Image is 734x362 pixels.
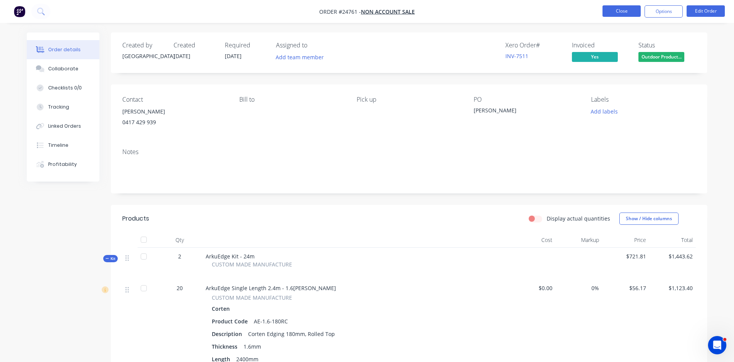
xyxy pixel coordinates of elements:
[27,97,99,117] button: Tracking
[555,232,602,248] div: Markup
[27,155,99,174] button: Profitability
[687,5,725,17] button: Edit Order
[638,42,696,49] div: Status
[645,5,683,18] button: Options
[559,284,599,292] span: 0%
[225,42,267,49] div: Required
[122,214,149,223] div: Products
[174,52,190,60] span: [DATE]
[272,52,328,62] button: Add team member
[122,106,227,117] div: [PERSON_NAME]
[505,42,563,49] div: Xero Order #
[572,42,629,49] div: Invoiced
[474,96,578,103] div: PO
[27,117,99,136] button: Linked Orders
[48,142,68,149] div: Timeline
[48,161,77,168] div: Profitability
[27,40,99,59] button: Order details
[212,328,245,339] div: Description
[605,252,646,260] span: $721.81
[652,284,693,292] span: $1,123.40
[103,255,118,262] div: Kit
[212,341,240,352] div: Thickness
[48,84,82,91] div: Checklists 0/0
[48,123,81,130] div: Linked Orders
[27,59,99,78] button: Collaborate
[357,96,461,103] div: Pick up
[547,214,610,222] label: Display actual quantities
[212,303,233,314] div: Corten
[206,253,255,260] span: ArkuEdge Kit - 24m
[122,106,227,131] div: [PERSON_NAME]0417 429 939
[474,106,569,117] div: [PERSON_NAME]
[48,65,78,72] div: Collaborate
[361,8,415,15] a: NON ACCOUNT SALE
[652,252,693,260] span: $1,443.62
[27,136,99,155] button: Timeline
[586,106,622,117] button: Add labels
[48,104,69,110] div: Tracking
[605,284,646,292] span: $56.17
[122,42,164,49] div: Created by
[212,294,292,302] span: CUSTOM MADE MANUFACTURE
[505,52,528,60] a: INV-7511
[174,42,216,49] div: Created
[122,96,227,103] div: Contact
[276,52,328,62] button: Add team member
[239,96,344,103] div: Bill to
[708,336,726,354] iframe: Intercom live chat
[512,284,552,292] span: $0.00
[638,52,684,63] button: Outdoor Product...
[178,252,181,260] span: 2
[508,232,555,248] div: Cost
[212,316,251,327] div: Product Code
[319,8,361,15] span: Order #24761 -
[276,42,352,49] div: Assigned to
[122,148,696,156] div: Notes
[240,341,264,352] div: 1.6mm
[122,52,164,60] div: [GEOGRAPHIC_DATA]
[212,260,292,268] span: CUSTOM MADE MANUFACTURE
[177,284,183,292] span: 20
[245,328,338,339] div: Corten Edging 180mm, Rolled Top
[602,232,649,248] div: Price
[649,232,696,248] div: Total
[122,117,227,128] div: 0417 429 939
[638,52,684,62] span: Outdoor Product...
[27,78,99,97] button: Checklists 0/0
[106,256,115,261] span: Kit
[591,96,696,103] div: Labels
[602,5,641,17] button: Close
[225,52,242,60] span: [DATE]
[572,52,618,62] span: Yes
[14,6,25,17] img: Factory
[619,213,679,225] button: Show / Hide columns
[251,316,291,327] div: AE-1.6-180RC
[206,284,336,292] span: ArkuEdge Single Length 2.4m - 1.6[PERSON_NAME]
[48,46,81,53] div: Order details
[157,232,203,248] div: Qty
